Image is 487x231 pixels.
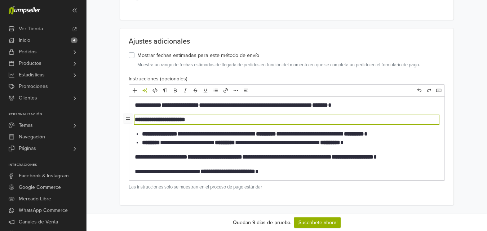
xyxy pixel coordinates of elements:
a: Más formato [231,86,240,95]
a: Añadir [130,86,140,95]
span: WhatsApp Commerce [19,205,68,216]
small: Muestra un rango de fechas estimadas de llegada de pedidos en función del momento en que se compl... [137,62,445,68]
label: Mostrar fechas estimadas para este método de envío [137,52,259,59]
label: Instrucciones (opcionales) [129,75,187,83]
a: Eliminado [191,86,200,95]
a: Alternar [123,114,133,124]
a: Negrita [171,86,180,95]
a: Rehacer [424,86,434,95]
span: Productos [19,58,41,69]
a: Enlace [221,86,230,95]
small: Las instrucciones solo se muestran en el proceso de pago estándar [129,184,445,191]
a: ¡Suscríbete ahora! [294,217,341,228]
span: Pedidos [19,46,37,58]
span: Promociones [19,81,48,92]
a: Deshacer [415,86,424,95]
a: Alineación [241,86,251,95]
a: Herramientas de IA [140,86,150,95]
a: Lista [211,86,220,95]
a: Subrayado [201,86,210,95]
span: Canales de Venta [19,216,58,228]
span: Estadísticas [19,69,45,81]
span: Navegación [19,131,45,143]
span: Clientes [19,92,37,104]
span: Facebook & Instagram [19,170,68,182]
span: Inicio [19,35,30,46]
a: Formato [160,86,170,95]
a: Cursiva [181,86,190,95]
span: Temas [19,120,33,131]
a: Atajos [434,86,443,95]
span: Google Commerce [19,182,61,193]
a: HTML [150,86,160,95]
span: 4 [71,37,78,43]
p: Integraciones [9,163,86,167]
p: Personalización [9,112,86,117]
div: Quedan 9 días de prueba. [233,219,291,226]
span: Páginas [19,143,36,154]
span: Ver Tienda [19,23,43,35]
span: Mercado Libre [19,193,51,205]
div: Ajustes adicionales [129,37,445,46]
